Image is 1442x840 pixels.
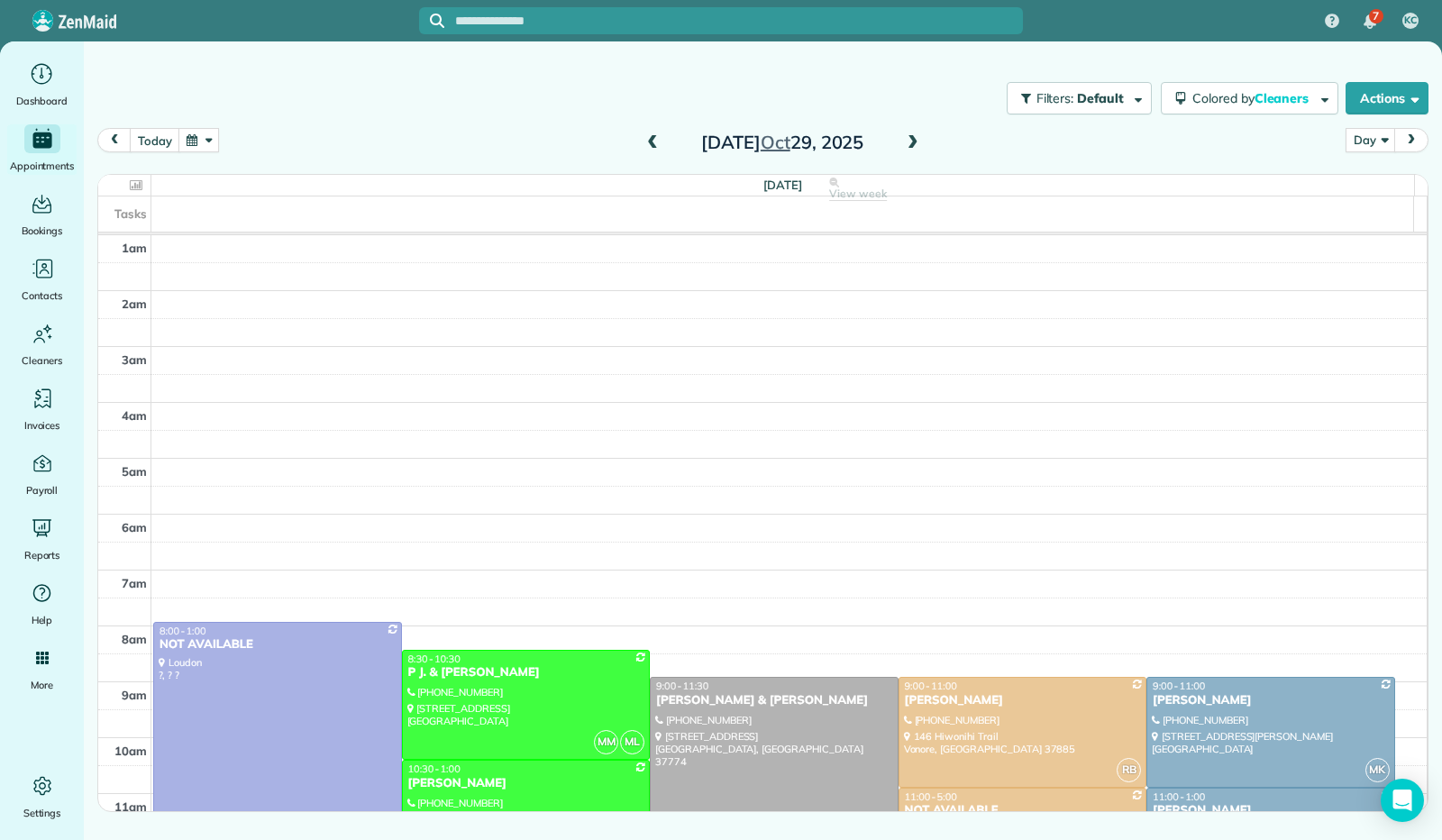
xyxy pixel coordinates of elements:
a: Help [7,579,77,629]
svg: Focus search [430,14,444,28]
div: [PERSON_NAME] [904,693,1142,708]
span: 11am [114,799,147,814]
span: Filters: [1036,90,1074,106]
span: RB [1117,758,1141,782]
span: Tasks [114,206,147,221]
span: 10am [114,744,147,758]
div: 7 unread notifications [1351,2,1389,41]
div: [PERSON_NAME] [407,776,645,791]
h2: [DATE] 29, 2025 [670,132,895,152]
span: 3am [122,352,147,367]
span: Reports [24,546,60,564]
span: 8:00 - 1:00 [160,625,206,637]
button: today [130,128,179,152]
span: 7am [122,576,147,590]
div: [PERSON_NAME] [1152,803,1390,818]
span: 5am [122,464,147,479]
span: Contacts [22,287,62,305]
button: Focus search [419,14,444,28]
div: [PERSON_NAME] [1152,693,1390,708]
span: 8:30 - 10:30 [408,653,461,665]
button: next [1394,128,1428,152]
span: 9:00 - 11:30 [656,680,708,692]
div: [PERSON_NAME] & [PERSON_NAME] [655,693,893,708]
span: 11:00 - 5:00 [905,790,957,803]
span: 9:00 - 11:00 [905,680,957,692]
span: Settings [23,804,61,822]
span: 2am [122,297,147,311]
span: 1am [122,241,147,255]
a: Settings [7,772,77,822]
div: Open Intercom Messenger [1381,779,1424,822]
button: Filters: Default [1007,82,1152,114]
div: NOT AVAILABLE [159,637,397,653]
span: Cleaners [22,352,62,370]
a: Payroll [7,449,77,499]
a: Invoices [7,384,77,434]
span: Bookings [22,222,63,240]
span: 10:30 - 1:00 [408,762,461,775]
button: Day [1346,128,1395,152]
button: Actions [1346,82,1428,114]
span: 7 [1373,9,1379,23]
span: Oct [761,131,790,153]
a: Bookings [7,189,77,240]
a: Dashboard [7,59,77,110]
span: 9am [122,688,147,702]
span: Dashboard [16,92,68,110]
span: KC [1404,14,1417,28]
span: ML [620,730,644,754]
span: 6am [122,520,147,534]
span: Cleaners [1255,90,1312,106]
button: prev [97,128,132,152]
span: [DATE] [763,178,802,192]
span: Appointments [10,157,75,175]
span: MK [1365,758,1390,782]
span: Payroll [26,481,59,499]
span: MM [594,730,618,754]
span: Colored by [1192,90,1315,106]
span: 11:00 - 1:00 [1153,790,1205,803]
a: Filters: Default [998,82,1152,114]
a: Reports [7,514,77,564]
a: Cleaners [7,319,77,370]
span: Help [32,611,53,629]
button: Colored byCleaners [1161,82,1338,114]
div: P J. & [PERSON_NAME] [407,665,645,680]
a: Appointments [7,124,77,175]
span: More [31,676,53,694]
span: 8am [122,632,147,646]
span: 9:00 - 11:00 [1153,680,1205,692]
span: 4am [122,408,147,423]
span: Default [1077,90,1125,106]
span: View week [829,187,887,201]
span: Invoices [24,416,60,434]
a: Contacts [7,254,77,305]
div: NOT AVAILABLE [904,803,1142,818]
